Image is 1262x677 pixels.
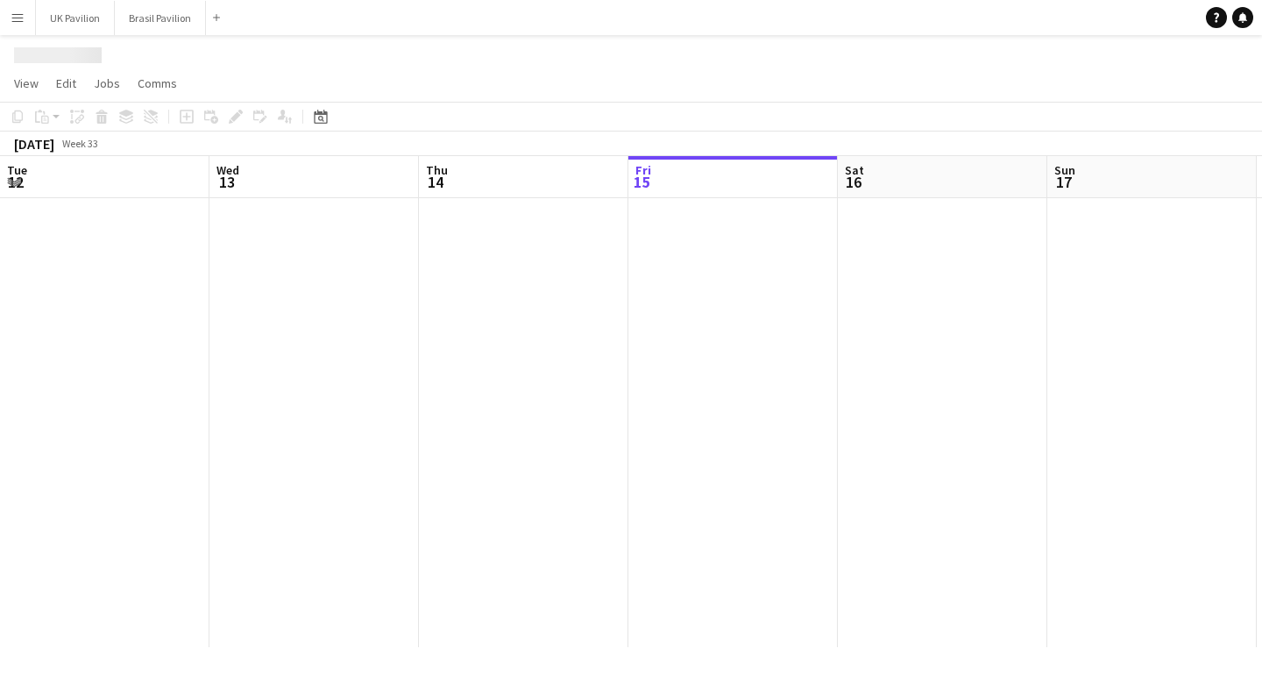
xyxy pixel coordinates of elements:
[1052,172,1075,192] span: 17
[94,75,120,91] span: Jobs
[131,72,184,95] a: Comms
[14,75,39,91] span: View
[635,162,651,178] span: Fri
[36,1,115,35] button: UK Pavilion
[49,72,83,95] a: Edit
[216,162,239,178] span: Wed
[58,137,102,150] span: Week 33
[842,172,864,192] span: 16
[1054,162,1075,178] span: Sun
[115,1,206,35] button: Brasil Pavilion
[426,162,448,178] span: Thu
[4,172,27,192] span: 12
[214,172,239,192] span: 13
[7,162,27,178] span: Tue
[7,72,46,95] a: View
[138,75,177,91] span: Comms
[14,135,54,153] div: [DATE]
[633,172,651,192] span: 15
[87,72,127,95] a: Jobs
[56,75,76,91] span: Edit
[423,172,448,192] span: 14
[845,162,864,178] span: Sat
